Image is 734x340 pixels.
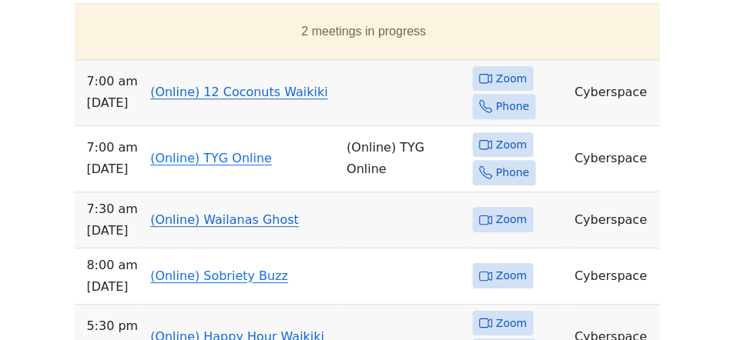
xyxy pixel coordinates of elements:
span: [DATE] [87,220,139,242]
a: (Online) Sobriety Buzz [150,268,288,283]
span: 8:00 AM [87,255,139,276]
span: 7:00 AM [87,71,139,92]
span: Zoom [496,69,527,88]
span: [DATE] [87,92,139,114]
td: Cyberspace [568,248,659,305]
span: [DATE] [87,158,139,180]
span: Zoom [496,266,527,285]
span: 5:30 PM [87,315,139,337]
span: Phone [496,97,529,116]
span: Zoom [496,210,527,229]
td: Cyberspace [568,126,659,192]
td: (Online) TYG Online [340,126,467,192]
span: Zoom [496,135,527,155]
span: 7:30 AM [87,198,139,220]
td: Cyberspace [568,192,659,248]
a: (Online) Wailanas Ghost [150,212,299,227]
a: (Online) 12 Coconuts Waikiki [150,85,328,99]
td: Cyberspace [568,60,659,126]
span: Zoom [496,314,527,333]
span: 7:00 AM [87,137,139,158]
span: [DATE] [87,276,139,298]
a: (Online) TYG Online [150,151,272,165]
span: Phone [496,163,529,182]
button: 2 meetings in progress [81,10,648,53]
